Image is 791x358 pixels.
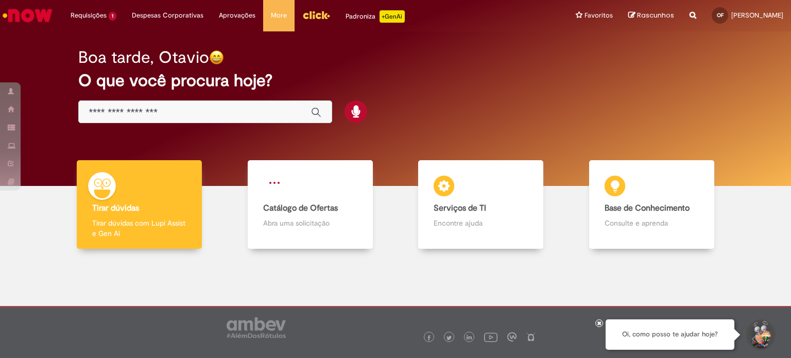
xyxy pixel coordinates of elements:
[637,10,674,20] span: Rascunhos
[731,11,783,20] span: [PERSON_NAME]
[92,218,186,238] p: Tirar dúvidas com Lupi Assist e Gen Ai
[484,330,497,344] img: logo_footer_youtube.png
[132,10,203,21] span: Despesas Corporativas
[109,12,116,21] span: 1
[395,160,566,249] a: Serviços de TI Encontre ajuda
[467,335,472,341] img: logo_footer_linkedin.png
[717,12,724,19] span: OF
[227,317,286,338] img: logo_footer_ambev_rotulo_gray.png
[71,10,107,21] span: Requisições
[219,10,255,21] span: Aprovações
[78,72,713,90] h2: O que você procura hoje?
[263,218,357,228] p: Abra uma solicitação
[605,203,690,213] b: Base de Conhecimento
[628,11,674,21] a: Rascunhos
[209,50,224,65] img: happy-face.png
[434,203,486,213] b: Serviços de TI
[507,332,517,342] img: logo_footer_workplace.png
[446,335,452,340] img: logo_footer_twitter.png
[566,160,737,249] a: Base de Conhecimento Consulte e aprenda
[426,335,432,340] img: logo_footer_facebook.png
[54,160,225,249] a: Tirar dúvidas Tirar dúvidas com Lupi Assist e Gen Ai
[745,319,776,350] button: Iniciar Conversa de Suporte
[302,7,330,23] img: click_logo_yellow_360x200.png
[606,319,734,350] div: Oi, como posso te ajudar hoje?
[1,5,54,26] img: ServiceNow
[434,218,528,228] p: Encontre ajuda
[263,203,338,213] b: Catálogo de Ofertas
[271,10,287,21] span: More
[92,203,139,213] b: Tirar dúvidas
[605,218,699,228] p: Consulte e aprenda
[346,10,405,23] div: Padroniza
[380,10,405,23] p: +GenAi
[526,332,536,342] img: logo_footer_naosei.png
[584,10,613,21] span: Favoritos
[225,160,396,249] a: Catálogo de Ofertas Abra uma solicitação
[78,48,209,66] h2: Boa tarde, Otavio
